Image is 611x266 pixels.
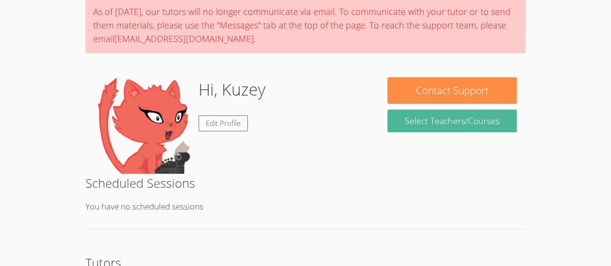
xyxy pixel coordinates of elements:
[85,200,526,214] p: You have no scheduled sessions
[94,77,191,174] img: default.png
[85,174,526,192] h2: Scheduled Sessions
[387,110,516,132] a: Select Teachers/Courses
[199,115,248,131] a: Edit Profile
[387,77,516,104] button: Contact Support
[199,77,266,102] h1: Hi, Kuzey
